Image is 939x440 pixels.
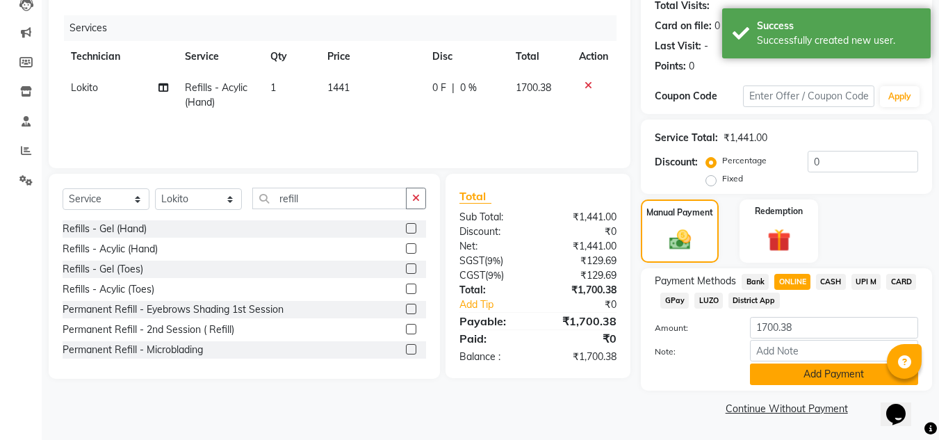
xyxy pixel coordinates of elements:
a: Add Tip [449,298,553,312]
div: Successfully created new user. [757,33,920,48]
div: Services [64,15,627,41]
div: Discount: [449,225,538,239]
span: SGST [459,254,484,267]
th: Total [507,41,571,72]
img: _cash.svg [662,227,698,252]
div: Refills - Acylic (Toes) [63,282,154,297]
button: Apply [880,86,920,107]
div: - [704,39,708,54]
span: 1441 [327,81,350,94]
div: ₹1,441.00 [538,239,627,254]
span: Lokito [71,81,98,94]
img: _gift.svg [760,226,798,254]
label: Note: [644,345,739,358]
label: Manual Payment [646,206,713,219]
div: Discount: [655,155,698,170]
div: Card on file: [655,19,712,33]
div: Net: [449,239,538,254]
div: ₹0 [538,330,627,347]
label: Redemption [755,205,803,218]
th: Qty [262,41,319,72]
div: Coupon Code [655,89,742,104]
div: Permanent Refill - Microblading [63,343,203,357]
span: 1 [270,81,276,94]
a: Continue Without Payment [644,402,929,416]
span: | [452,81,455,95]
span: UPI M [851,274,881,290]
span: CARD [886,274,916,290]
div: Balance : [449,350,538,364]
span: 0 % [460,81,477,95]
span: LUZO [694,293,723,309]
div: 0 [715,19,720,33]
div: ₹1,700.38 [538,350,627,364]
th: Technician [63,41,177,72]
span: 0 F [432,81,446,95]
div: ₹1,700.38 [538,283,627,298]
label: Amount: [644,322,739,334]
span: GPay [660,293,689,309]
span: CASH [816,274,846,290]
label: Fixed [722,172,743,185]
span: Refills - Acylic (Hand) [185,81,247,108]
button: Add Payment [750,364,918,385]
span: Total [459,189,491,204]
div: Total: [449,283,538,298]
div: ₹129.69 [538,268,627,283]
iframe: chat widget [881,384,925,426]
div: ( ) [449,268,538,283]
div: ₹0 [538,225,627,239]
span: District App [728,293,780,309]
div: Points: [655,59,686,74]
div: 0 [689,59,694,74]
input: Add Note [750,340,918,361]
div: Service Total: [655,131,718,145]
div: Permanent Refill - 2nd Session ( Refill) [63,323,234,337]
span: 9% [487,255,500,266]
th: Disc [424,41,507,72]
div: Last Visit: [655,39,701,54]
span: 9% [488,270,501,281]
span: ONLINE [774,274,810,290]
th: Price [319,41,424,72]
div: Success [757,19,920,33]
input: Enter Offer / Coupon Code [743,85,874,107]
th: Service [177,41,262,72]
label: Percentage [722,154,767,167]
div: ₹1,441.00 [724,131,767,145]
th: Action [571,41,617,72]
div: Sub Total: [449,210,538,225]
span: 1700.38 [516,81,551,94]
div: Paid: [449,330,538,347]
span: CGST [459,269,485,282]
input: Amount [750,317,918,339]
div: ( ) [449,254,538,268]
div: Permanent Refill - Eyebrows Shading 1st Session [63,302,284,317]
div: ₹129.69 [538,254,627,268]
div: Refills - Gel (Toes) [63,262,143,277]
div: Payable: [449,313,538,329]
input: Search or Scan [252,188,407,209]
span: Payment Methods [655,274,736,288]
div: ₹1,441.00 [538,210,627,225]
div: ₹0 [553,298,628,312]
div: Refills - Gel (Hand) [63,222,147,236]
div: ₹1,700.38 [538,313,627,329]
div: Refills - Acylic (Hand) [63,242,158,256]
span: Bank [742,274,769,290]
